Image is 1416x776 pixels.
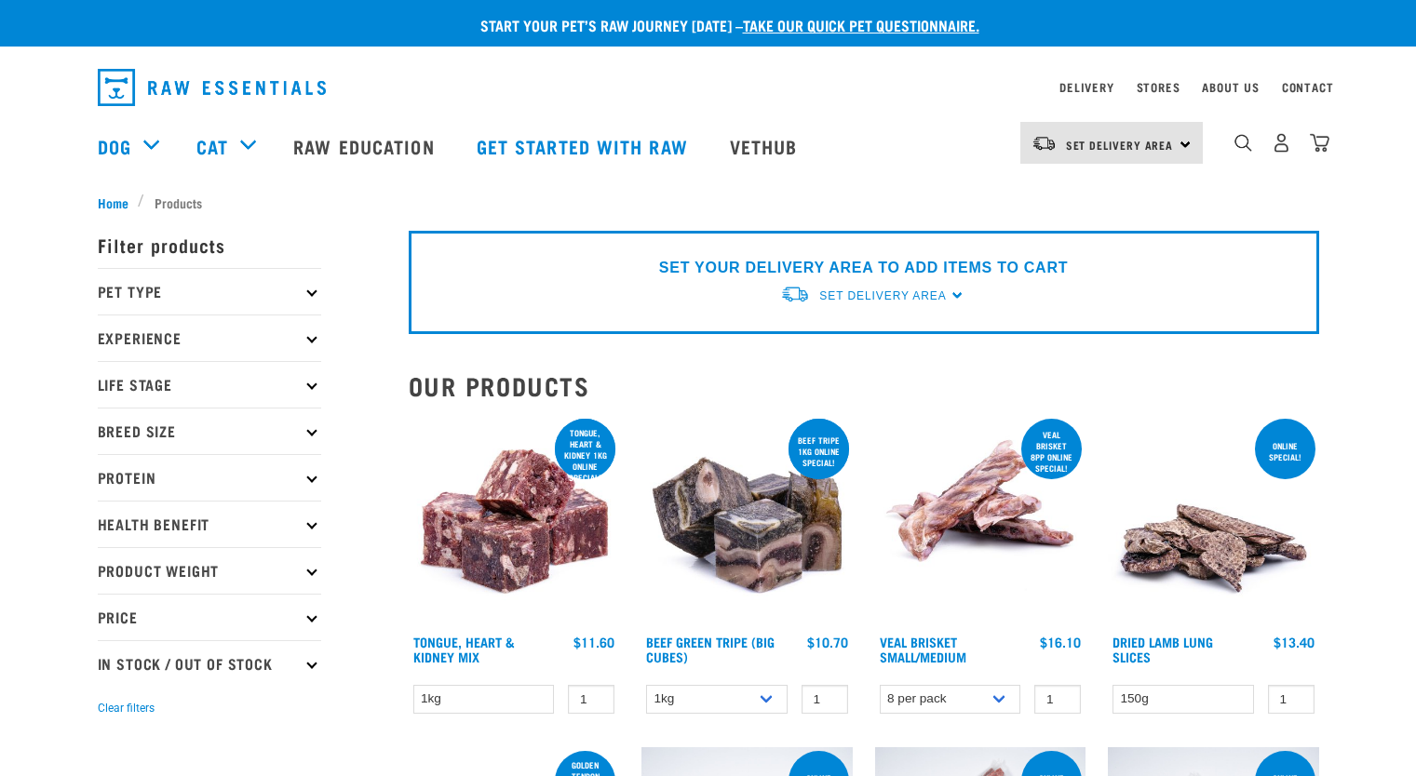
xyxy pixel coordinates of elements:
p: Health Benefit [98,501,321,547]
img: 1303 Lamb Lung Slices 01 [1108,415,1319,626]
div: $11.60 [573,635,614,649]
img: van-moving.png [1032,135,1057,152]
a: Tongue, Heart & Kidney Mix [413,638,515,660]
a: Home [98,193,139,212]
input: 1 [1268,685,1315,714]
p: Filter products [98,221,321,268]
img: home-icon@2x.png [1310,133,1329,153]
span: Set Delivery Area [1066,141,1174,148]
div: Veal Brisket 8pp online special! [1021,421,1082,482]
p: Breed Size [98,408,321,454]
img: van-moving.png [780,285,810,304]
a: take our quick pet questionnaire. [743,20,979,29]
a: Cat [196,132,228,160]
img: 1044 Green Tripe Beef [641,415,853,626]
p: Life Stage [98,361,321,408]
input: 1 [802,685,848,714]
p: Pet Type [98,268,321,314]
input: 1 [1034,685,1081,714]
a: Contact [1282,84,1334,90]
div: $10.70 [807,635,848,649]
img: 1167 Tongue Heart Kidney Mix 01 [409,415,620,626]
a: Delivery [1059,84,1113,90]
span: Set Delivery Area [819,289,946,302]
nav: breadcrumbs [98,193,1319,212]
a: Dog [98,132,131,160]
a: Get started with Raw [458,109,711,183]
span: Home [98,193,128,212]
a: Raw Education [275,109,457,183]
a: Stores [1137,84,1180,90]
button: Clear filters [98,700,155,716]
a: Beef Green Tripe (Big Cubes) [646,638,775,660]
div: $16.10 [1040,635,1081,649]
div: ONLINE SPECIAL! [1255,432,1315,471]
img: user.png [1272,133,1291,153]
input: 1 [568,685,614,714]
p: Protein [98,454,321,501]
h2: Our Products [409,371,1319,400]
img: Raw Essentials Logo [98,69,326,106]
a: About Us [1202,84,1259,90]
div: $13.40 [1274,635,1315,649]
nav: dropdown navigation [83,61,1334,114]
p: SET YOUR DELIVERY AREA TO ADD ITEMS TO CART [659,257,1068,279]
a: Veal Brisket Small/Medium [880,638,966,660]
img: home-icon-1@2x.png [1234,134,1252,152]
img: 1207 Veal Brisket 4pp 01 [875,415,1086,626]
p: Price [98,594,321,640]
a: Dried Lamb Lung Slices [1113,638,1213,660]
div: Beef tripe 1kg online special! [789,426,849,476]
div: Tongue, Heart & Kidney 1kg online special! [555,419,615,491]
a: Vethub [711,109,821,183]
p: Product Weight [98,547,321,594]
p: Experience [98,314,321,361]
p: In Stock / Out Of Stock [98,640,321,687]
